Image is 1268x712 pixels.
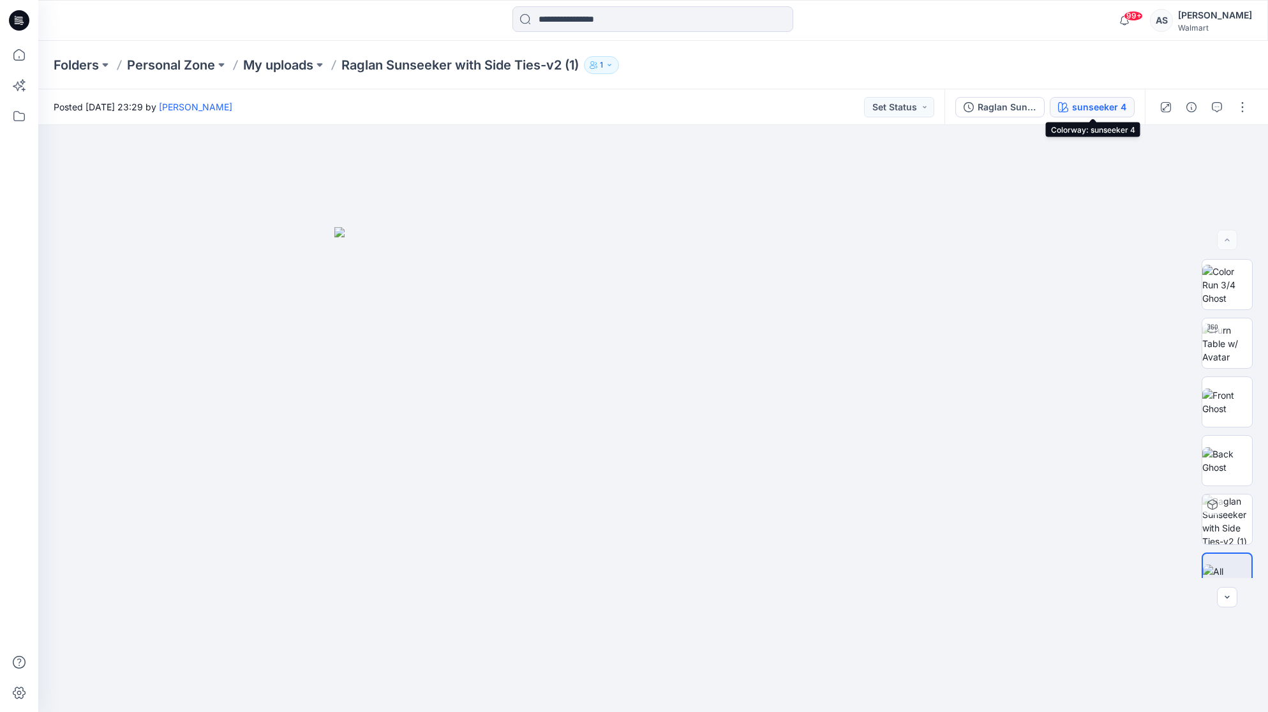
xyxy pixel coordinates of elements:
[1202,265,1252,305] img: Color Run 3/4 Ghost
[127,56,215,74] a: Personal Zone
[243,56,313,74] a: My uploads
[1072,100,1126,114] div: sunseeker 4
[1178,8,1252,23] div: [PERSON_NAME]
[955,97,1045,117] button: Raglan Sunseeker with Side Ties-v2 (1)
[1203,565,1251,591] img: All colorways
[159,101,232,112] a: [PERSON_NAME]
[54,100,232,114] span: Posted [DATE] 23:29 by
[54,56,99,74] a: Folders
[341,56,579,74] p: Raglan Sunseeker with Side Ties-v2 (1)
[1202,447,1252,474] img: Back Ghost
[1050,97,1135,117] button: sunseeker 4
[600,58,603,72] p: 1
[584,56,619,74] button: 1
[334,227,973,712] img: eyJhbGciOiJIUzI1NiIsImtpZCI6IjAiLCJzbHQiOiJzZXMiLCJ0eXAiOiJKV1QifQ.eyJkYXRhIjp7InR5cGUiOiJzdG9yYW...
[978,100,1036,114] div: Raglan Sunseeker with Side Ties-v2 (1)
[1202,494,1252,544] img: Raglan Sunseeker with Side Ties-v2 (1) sunseeker 4
[1178,23,1252,33] div: Walmart
[1124,11,1143,21] span: 99+
[1202,389,1252,415] img: Front Ghost
[1150,9,1173,32] div: AS
[1181,97,1202,117] button: Details
[1202,323,1252,364] img: Turn Table w/ Avatar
